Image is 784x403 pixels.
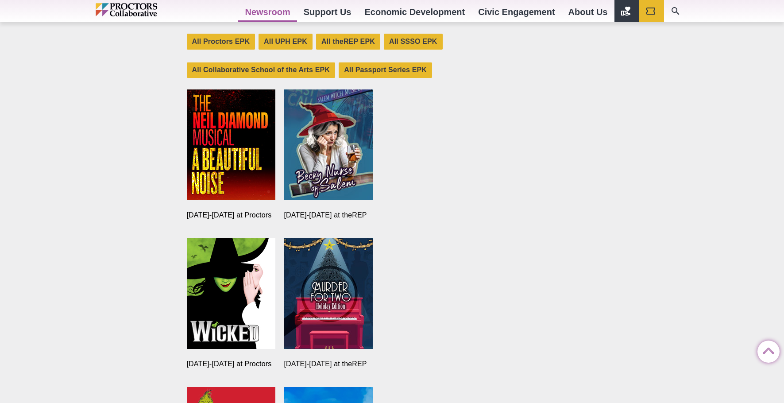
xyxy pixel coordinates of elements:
[187,62,336,78] a: All Collaborative School of the Arts EPK
[339,62,432,78] a: All Passport Series EPK
[96,3,195,16] img: Proctors logo
[316,34,380,49] a: All theREP EPK
[284,359,373,369] figcaption: [DATE]-[DATE] at theREP
[259,34,313,49] a: All UPH EPK
[384,34,443,49] a: All SSSO EPK
[187,34,255,49] a: All Proctors EPK
[187,210,275,220] figcaption: [DATE]-[DATE] at Proctors
[284,210,373,220] figcaption: [DATE]-[DATE] at theREP
[187,359,275,369] figcaption: [DATE]-[DATE] at Proctors
[757,341,775,359] a: Back to Top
